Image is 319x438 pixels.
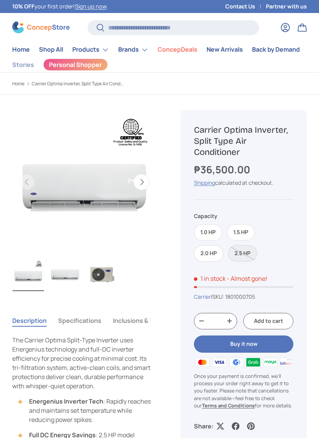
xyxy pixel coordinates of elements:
[12,80,168,87] nav: Breadcrumbs
[225,293,255,300] span: 1801000705
[228,245,257,262] label: Sold out
[12,57,34,72] a: Stories
[49,259,81,291] img: carrier-optima-1.00hp-split-type-inverter-indoor-aircon-unit-full-view-concepstore
[75,3,106,10] a: Sign up now
[194,293,211,300] a: Carrier
[20,397,156,424] li: : Rapidly reaches and maintains set temperature while reducing power spikes.
[194,163,252,176] strong: ₱36,500.00
[194,179,293,187] div: calculated at checkout.
[72,42,109,57] a: Products
[207,42,243,57] a: New Arrivals
[114,42,153,57] summary: Brands
[12,3,34,10] strong: 10% OFF
[211,293,255,300] span: |
[86,259,117,291] img: carrier-optima-1.00hp-split-type-inverter-outdoor-aircon-unit-full-view-concepstore
[58,312,101,329] button: Specifications
[158,42,197,57] a: ConcepDeals
[194,179,215,186] a: Shipping
[68,42,114,57] summary: Products
[13,259,44,291] img: Carrier Optima Inverter, Split Type Air Conditioner
[12,81,24,86] a: Home
[194,335,293,353] button: Buy it now
[212,293,224,300] span: SKU:
[113,312,177,329] button: Inclusions & Warranty
[118,42,148,57] a: Brands
[32,81,124,86] a: Carrier Optima Inverter, Split Type Air Conditioner
[12,2,108,11] p: your first order! .
[194,212,217,220] legend: Capacity
[262,357,279,368] img: maya
[228,357,245,368] img: gcash
[252,42,300,57] a: Back by Demand
[43,59,108,71] a: Personal Shopper
[194,373,293,409] p: Once your payment is confirmed, we'll process your order right away to get it to you faster. Plea...
[12,42,307,57] nav: Primary
[12,110,156,293] media-gallery: Gallery Viewer
[12,21,70,33] img: ConcepStore
[194,422,213,431] p: Share:
[39,42,63,57] a: Shop All
[243,313,293,329] button: Add to cart
[266,2,307,11] a: Partner with us
[12,336,150,390] span: The Carrier Optima Split-Type Inverter uses Energenius technology and full-DC inverter efficiency...
[194,274,226,283] span: 1 in stock
[49,62,102,68] span: Personal Shopper
[194,124,293,158] h1: Carrier Optima Inverter, Split Type Air Conditioner
[211,357,228,368] img: visa
[202,402,255,409] a: Terms and Conditions
[279,357,296,368] img: billease
[227,274,267,283] p: - Almost gone!
[225,2,266,11] a: Contact Us
[12,42,30,57] a: Home
[12,57,307,72] nav: Secondary
[194,357,211,368] img: master
[12,312,47,329] button: Description
[245,357,262,368] img: grabpay
[29,397,103,405] strong: Energenius Inverter Tech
